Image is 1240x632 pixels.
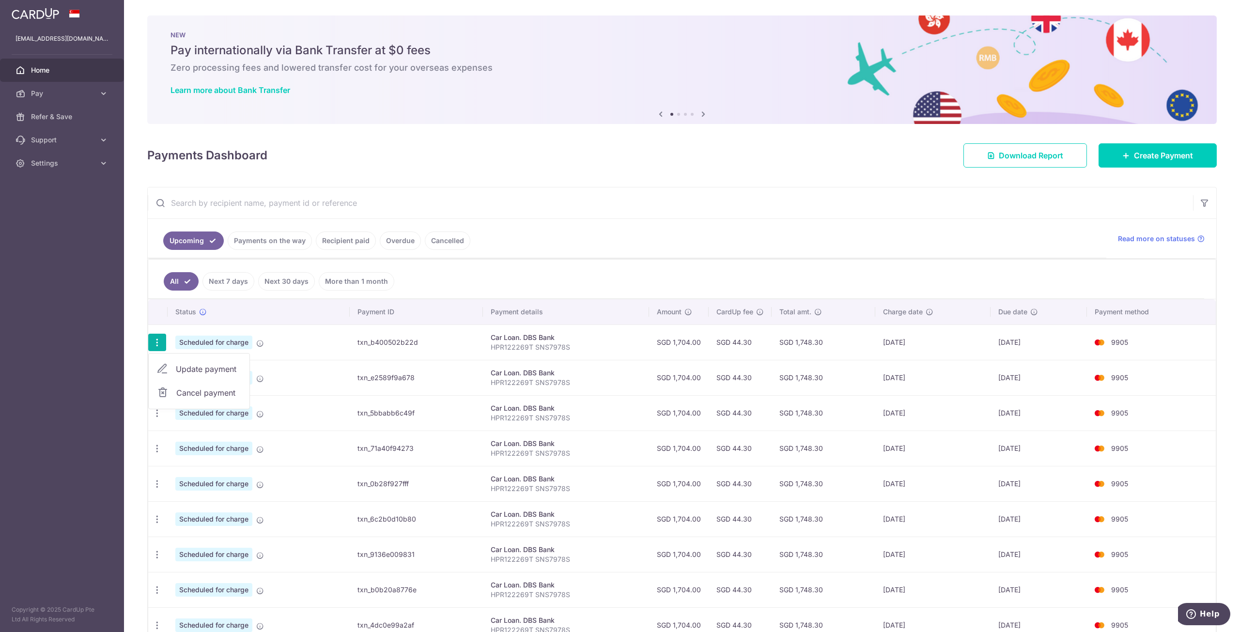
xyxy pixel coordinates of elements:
a: Download Report [963,143,1087,168]
span: Settings [31,158,95,168]
td: SGD 1,748.30 [772,431,875,466]
td: SGD 44.30 [709,360,772,395]
td: [DATE] [991,431,1087,466]
span: 9905 [1111,338,1128,346]
td: SGD 44.30 [709,431,772,466]
div: Car Loan. DBS Bank [491,474,641,484]
span: 9905 [1111,373,1128,382]
div: Car Loan. DBS Bank [491,368,641,378]
div: Car Loan. DBS Bank [491,403,641,413]
p: HPR122269T SNS7978S [491,555,641,564]
h4: Payments Dashboard [147,147,267,164]
p: HPR122269T SNS7978S [491,378,641,387]
td: txn_5bbabb6c49f [350,395,483,431]
td: SGD 1,704.00 [649,395,709,431]
span: Download Report [999,150,1063,161]
a: Upcoming [163,231,224,250]
td: SGD 1,748.30 [772,360,875,395]
span: Read more on statuses [1118,234,1195,244]
td: SGD 44.30 [709,466,772,501]
input: Search by recipient name, payment id or reference [148,187,1193,218]
p: HPR122269T SNS7978S [491,484,641,493]
a: More than 1 month [319,272,394,291]
th: Payment details [483,299,649,324]
span: 9905 [1111,621,1128,629]
td: SGD 1,704.00 [649,324,709,360]
span: Scheduled for charge [175,548,252,561]
td: SGD 1,748.30 [772,537,875,572]
td: SGD 44.30 [709,537,772,572]
td: [DATE] [875,360,991,395]
td: [DATE] [875,466,991,501]
a: Cancelled [425,231,470,250]
div: Car Loan. DBS Bank [491,616,641,625]
span: Create Payment [1134,150,1193,161]
td: SGD 44.30 [709,324,772,360]
img: Bank Card [1090,549,1109,560]
div: Car Loan. DBS Bank [491,333,641,342]
td: [DATE] [875,324,991,360]
td: SGD 44.30 [709,572,772,607]
td: txn_0b28f927fff [350,466,483,501]
td: SGD 1,748.30 [772,466,875,501]
p: HPR122269T SNS7978S [491,413,641,423]
p: NEW [170,31,1193,39]
a: Recipient paid [316,231,376,250]
span: Pay [31,89,95,98]
td: txn_6c2b0d10b80 [350,501,483,537]
td: SGD 44.30 [709,395,772,431]
span: Refer & Save [31,112,95,122]
td: SGD 1,704.00 [649,572,709,607]
td: [DATE] [991,572,1087,607]
td: [DATE] [991,501,1087,537]
td: txn_b0b20a8776e [350,572,483,607]
td: [DATE] [875,537,991,572]
th: Payment method [1087,299,1216,324]
p: [EMAIL_ADDRESS][DOMAIN_NAME] [15,34,108,44]
a: Read more on statuses [1118,234,1205,244]
p: HPR122269T SNS7978S [491,448,641,458]
td: txn_9136e009831 [350,537,483,572]
div: Car Loan. DBS Bank [491,439,641,448]
span: 9905 [1111,515,1128,523]
td: [DATE] [875,395,991,431]
td: SGD 1,704.00 [649,431,709,466]
img: Bank Card [1090,619,1109,631]
img: Bank Card [1090,443,1109,454]
span: Status [175,307,196,317]
td: SGD 1,704.00 [649,466,709,501]
img: Bank Card [1090,337,1109,348]
img: Bank Card [1090,584,1109,596]
a: Learn more about Bank Transfer [170,85,290,95]
p: HPR122269T SNS7978S [491,590,641,600]
span: Scheduled for charge [175,618,252,632]
span: Scheduled for charge [175,442,252,455]
td: SGD 1,748.30 [772,324,875,360]
td: [DATE] [875,501,991,537]
span: 9905 [1111,409,1128,417]
img: Bank Card [1090,478,1109,490]
img: CardUp [12,8,59,19]
a: Overdue [380,231,421,250]
span: Scheduled for charge [175,583,252,597]
span: Amount [657,307,682,317]
td: [DATE] [991,537,1087,572]
span: Total amt. [779,307,811,317]
td: SGD 44.30 [709,501,772,537]
a: Create Payment [1099,143,1217,168]
td: txn_e2589f9a678 [350,360,483,395]
span: 9905 [1111,586,1128,594]
span: Scheduled for charge [175,406,252,420]
td: SGD 1,748.30 [772,572,875,607]
p: HPR122269T SNS7978S [491,342,641,352]
div: Car Loan. DBS Bank [491,545,641,555]
span: CardUp fee [716,307,753,317]
div: Car Loan. DBS Bank [491,509,641,519]
a: All [164,272,199,291]
span: 9905 [1111,444,1128,452]
span: Charge date [883,307,923,317]
p: HPR122269T SNS7978S [491,519,641,529]
td: txn_71a40f94273 [350,431,483,466]
td: [DATE] [991,324,1087,360]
